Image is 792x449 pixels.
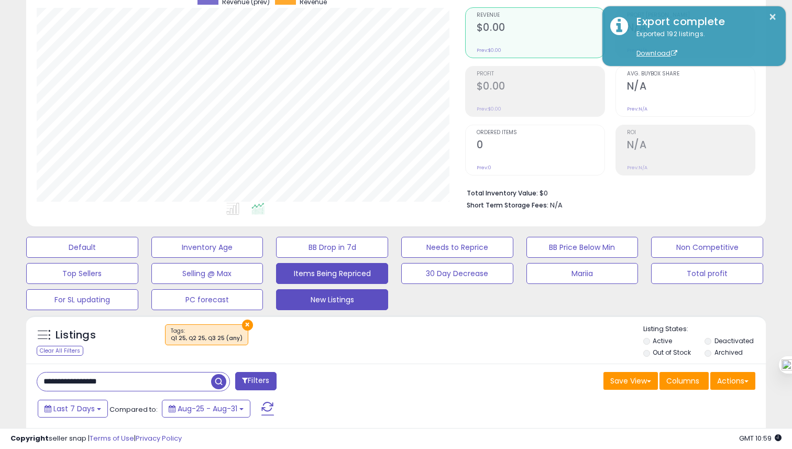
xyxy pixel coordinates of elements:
[171,327,243,343] span: Tags :
[477,80,604,94] h2: $0.00
[627,106,647,112] small: Prev: N/A
[477,165,491,171] small: Prev: 0
[151,263,263,284] button: Selling @ Max
[477,106,501,112] small: Prev: $0.00
[550,200,563,210] span: N/A
[768,10,777,24] button: ×
[627,71,755,77] span: Avg. Buybox Share
[10,434,182,444] div: seller snap | |
[26,237,138,258] button: Default
[477,47,501,53] small: Prev: $0.00
[627,80,755,94] h2: N/A
[242,320,253,331] button: ×
[109,404,158,414] span: Compared to:
[627,165,647,171] small: Prev: N/A
[653,348,691,357] label: Out of Stock
[651,263,763,284] button: Total profit
[629,14,778,29] div: Export complete
[53,403,95,414] span: Last 7 Days
[235,372,276,390] button: Filters
[467,201,548,210] b: Short Term Storage Fees:
[659,372,709,390] button: Columns
[276,263,388,284] button: Items Being Repriced
[710,372,755,390] button: Actions
[636,49,677,58] a: Download
[90,433,134,443] a: Terms of Use
[467,189,538,198] b: Total Inventory Value:
[162,400,250,418] button: Aug-25 - Aug-31
[603,372,658,390] button: Save View
[477,13,604,18] span: Revenue
[739,433,782,443] span: 2025-09-8 10:59 GMT
[714,336,754,345] label: Deactivated
[26,263,138,284] button: Top Sellers
[477,130,604,136] span: Ordered Items
[651,237,763,258] button: Non Competitive
[714,348,743,357] label: Archived
[151,237,263,258] button: Inventory Age
[526,237,639,258] button: BB Price Below Min
[477,21,604,36] h2: $0.00
[56,328,96,343] h5: Listings
[627,130,755,136] span: ROI
[629,29,778,59] div: Exported 192 listings.
[401,237,513,258] button: Needs to Reprice
[171,335,243,342] div: Q1 25, Q2 25, Q3 25 (any)
[10,433,49,443] strong: Copyright
[276,237,388,258] button: BB Drop in 7d
[526,263,639,284] button: Mariia
[477,71,604,77] span: Profit
[276,289,388,310] button: New Listings
[467,186,747,199] li: $0
[643,324,766,334] p: Listing States:
[672,427,755,437] div: Displaying 1 to 1 of 1 items
[401,263,513,284] button: 30 Day Decrease
[653,336,672,345] label: Active
[666,376,699,386] span: Columns
[136,433,182,443] a: Privacy Policy
[38,400,108,418] button: Last 7 Days
[37,346,83,356] div: Clear All Filters
[627,139,755,153] h2: N/A
[178,403,237,414] span: Aug-25 - Aug-31
[477,139,604,153] h2: 0
[151,289,263,310] button: PC forecast
[26,289,138,310] button: For SL updating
